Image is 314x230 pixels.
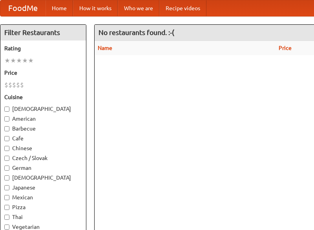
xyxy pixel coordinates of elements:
a: FoodMe [0,0,46,16]
li: $ [8,81,12,89]
a: How it works [73,0,118,16]
label: American [4,115,82,123]
input: Thai [4,215,9,220]
label: Cafe [4,134,82,142]
a: Who we are [118,0,159,16]
label: Pizza [4,203,82,211]
input: Pizza [4,205,9,210]
input: Cafe [4,136,9,141]
ng-pluralize: No restaurants found. :-( [99,29,174,36]
li: ★ [10,56,16,65]
input: Japanese [4,185,9,190]
input: Mexican [4,195,9,200]
li: $ [16,81,20,89]
label: Czech / Slovak [4,154,82,162]
a: Recipe videos [159,0,206,16]
li: $ [20,81,24,89]
h5: Cuisine [4,93,82,101]
input: Chinese [4,146,9,151]
a: Price [279,45,292,51]
label: [DEMOGRAPHIC_DATA] [4,105,82,113]
input: [DEMOGRAPHIC_DATA] [4,175,9,180]
input: Czech / Slovak [4,156,9,161]
label: Chinese [4,144,82,152]
h4: Filter Restaurants [0,25,86,40]
li: $ [4,81,8,89]
label: German [4,164,82,172]
li: $ [12,81,16,89]
li: ★ [16,56,22,65]
input: Vegetarian [4,224,9,230]
input: German [4,166,9,171]
h5: Rating [4,44,82,52]
label: Japanese [4,184,82,191]
input: [DEMOGRAPHIC_DATA] [4,107,9,112]
input: Barbecue [4,126,9,131]
label: Mexican [4,193,82,201]
label: Barbecue [4,125,82,132]
li: ★ [4,56,10,65]
a: Name [98,45,112,51]
label: Thai [4,213,82,221]
a: Home [46,0,73,16]
h5: Price [4,69,82,77]
li: ★ [28,56,34,65]
input: American [4,116,9,121]
li: ★ [22,56,28,65]
label: [DEMOGRAPHIC_DATA] [4,174,82,182]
